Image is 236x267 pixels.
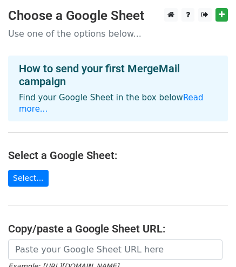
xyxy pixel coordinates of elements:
[8,170,49,187] a: Select...
[19,93,204,114] a: Read more...
[8,28,228,39] p: Use one of the options below...
[19,92,217,115] p: Find your Google Sheet in the box below
[8,149,228,162] h4: Select a Google Sheet:
[8,222,228,235] h4: Copy/paste a Google Sheet URL:
[8,8,228,24] h3: Choose a Google Sheet
[8,239,222,260] input: Paste your Google Sheet URL here
[19,62,217,88] h4: How to send your first MergeMail campaign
